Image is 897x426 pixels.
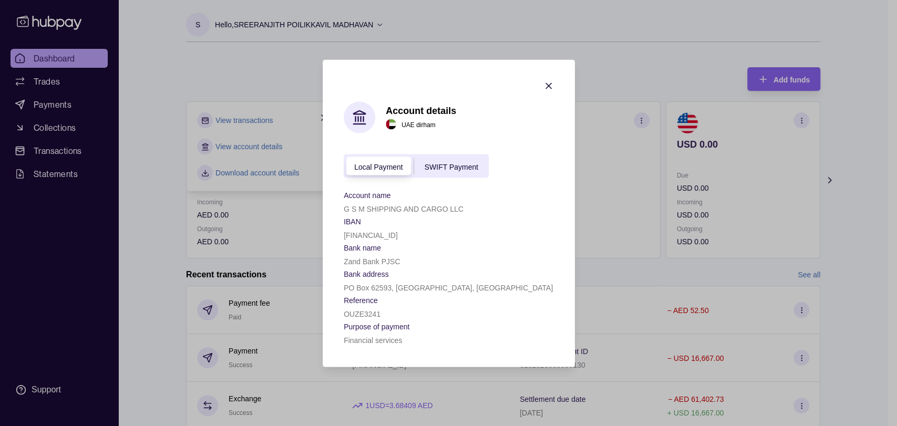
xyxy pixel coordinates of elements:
[344,217,361,225] p: IBAN
[344,257,400,265] p: Zand Bank PJSC
[344,322,409,330] p: Purpose of payment
[344,283,553,292] p: PO Box 62593, [GEOGRAPHIC_DATA], [GEOGRAPHIC_DATA]
[424,162,478,171] span: SWIFT Payment
[354,162,403,171] span: Local Payment
[344,336,402,344] p: Financial services
[386,119,396,130] img: ae
[344,269,389,278] p: Bank address
[401,119,436,130] p: UAE dirham
[344,191,391,199] p: Account name
[344,231,398,239] p: [FINANCIAL_ID]
[386,105,456,116] h1: Account details
[344,296,378,304] p: Reference
[344,309,380,318] p: OUZE3241
[344,154,489,178] div: accountIndex
[344,204,463,213] p: G S M SHIPPING AND CARGO LLC
[344,243,381,252] p: Bank name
